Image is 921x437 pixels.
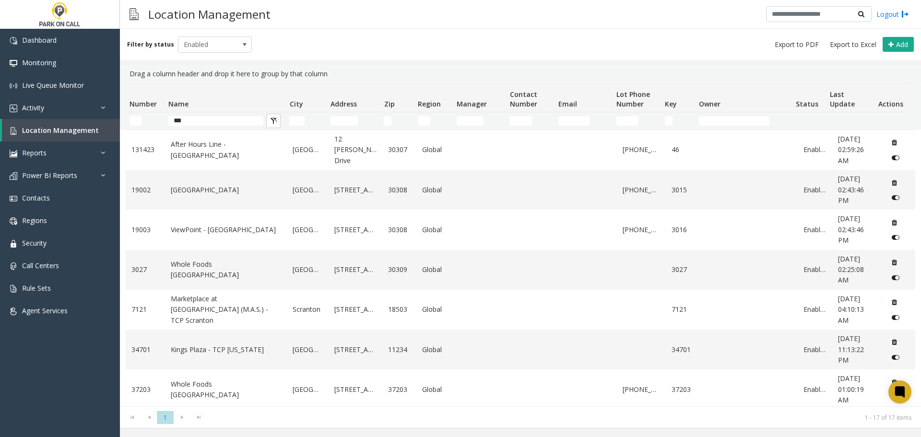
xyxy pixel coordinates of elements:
[22,171,77,180] span: Power BI Reports
[178,37,237,52] span: Enabled
[838,134,875,166] a: [DATE] 02:59:26 AM
[838,174,864,205] span: [DATE] 02:43:46 PM
[331,99,357,108] span: Address
[418,99,441,108] span: Region
[422,224,450,235] a: Global
[887,255,902,270] button: Delete
[792,83,826,112] th: Status
[887,350,905,365] button: Disable
[623,384,660,395] a: [PHONE_NUMBER]
[22,193,50,202] span: Contacts
[616,90,650,108] span: Lot Phone Number
[388,185,411,195] a: 30308
[293,304,323,315] a: Scranton
[418,116,430,126] input: Region Filter
[131,304,159,315] a: 7121
[384,116,391,126] input: Zip Filter
[10,285,17,293] img: 'icon'
[510,90,537,108] span: Contact Number
[10,172,17,180] img: 'icon'
[171,344,282,355] a: Kings Plaza - TCP [US_STATE]
[771,38,823,51] button: Export to PDF
[830,40,876,49] span: Export to Excel
[266,114,281,128] button: Clear
[887,374,902,390] button: Delete
[131,185,159,195] a: 19002
[887,334,902,350] button: Delete
[171,185,282,195] a: [GEOGRAPHIC_DATA]
[130,116,142,126] input: Number Filter
[10,262,17,270] img: 'icon'
[453,112,506,130] td: Manager Filter
[558,116,590,126] input: Email Filter
[334,344,377,355] a: [STREET_ADDRESS]
[388,224,411,235] a: 30308
[171,139,282,161] a: After Hours Line - [GEOGRAPHIC_DATA]
[293,224,323,235] a: [GEOGRAPHIC_DATA]
[699,116,770,126] input: Owner Filter
[10,82,17,90] img: 'icon'
[143,2,275,26] h3: Location Management
[157,411,174,424] span: Page 1
[126,65,915,83] div: Drag a column header and drop it here to group by that column
[887,190,905,205] button: Disable
[130,2,139,26] img: pageIcon
[293,264,323,275] a: [GEOGRAPHIC_DATA]
[131,264,159,275] a: 3027
[22,81,84,90] span: Live Queue Monitor
[887,135,902,150] button: Delete
[168,99,189,108] span: Name
[665,116,673,126] input: Key Filter
[623,185,660,195] a: [PHONE_NUMBER]
[616,116,639,126] input: Lot Phone Number Filter
[695,112,792,130] td: Owner Filter
[422,144,450,155] a: Global
[838,174,875,206] a: [DATE] 02:43:46 PM
[874,112,908,130] td: Actions Filter
[838,294,864,325] span: [DATE] 04:10:13 AM
[422,304,450,315] a: Global
[838,254,864,285] span: [DATE] 02:25:08 AM
[22,238,47,248] span: Security
[414,112,453,130] td: Region Filter
[830,90,855,108] span: Last Update
[131,224,159,235] a: 19003
[293,344,323,355] a: [GEOGRAPHIC_DATA]
[171,259,282,281] a: Whole Foods [GEOGRAPHIC_DATA]
[887,390,905,405] button: Disable
[838,373,875,405] a: [DATE] 01:00:19 AM
[171,379,282,401] a: Whole Foods [GEOGRAPHIC_DATA]
[213,413,911,422] kendo-pager-info: 1 - 17 of 17 items
[165,112,285,130] td: Name Filter
[10,217,17,225] img: 'icon'
[665,99,677,108] span: Key
[285,112,327,130] td: City Filter
[896,40,908,49] span: Add
[10,240,17,248] img: 'icon'
[131,144,159,155] a: 131423
[838,374,864,404] span: [DATE] 01:00:19 AM
[2,119,120,142] a: Location Management
[803,384,826,395] a: Enabled
[289,116,304,126] input: City Filter
[334,264,377,275] a: [STREET_ADDRESS]
[126,112,165,130] td: Number Filter
[422,264,450,275] a: Global
[901,9,909,19] img: logout
[422,384,450,395] a: Global
[887,215,902,230] button: Delete
[887,295,902,310] button: Delete
[388,344,411,355] a: 11234
[22,283,51,293] span: Rule Sets
[334,134,377,166] a: 12 [PERSON_NAME] Drive
[672,384,694,395] a: 37203
[803,304,826,315] a: Enabled
[331,116,358,126] input: Address Filter
[672,344,694,355] a: 34701
[883,37,914,52] button: Add
[10,37,17,45] img: 'icon'
[887,270,905,285] button: Disable
[887,150,905,165] button: Disable
[22,126,99,135] span: Location Management
[22,148,47,157] span: Reports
